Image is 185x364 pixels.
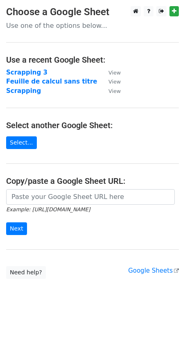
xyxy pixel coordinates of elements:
a: View [100,69,121,76]
a: Select... [6,136,37,149]
h4: Copy/paste a Google Sheet URL: [6,176,179,186]
input: Next [6,222,27,235]
small: Example: [URL][DOMAIN_NAME] [6,206,90,213]
h3: Choose a Google Sheet [6,6,179,18]
small: View [108,79,121,85]
small: View [108,70,121,76]
a: Need help? [6,266,46,279]
p: Use one of the options below... [6,21,179,30]
input: Paste your Google Sheet URL here [6,189,175,205]
a: Google Sheets [128,267,179,274]
a: Feuille de calcul sans titre [6,78,97,85]
h4: Use a recent Google Sheet: [6,55,179,65]
a: View [100,78,121,85]
a: Scrapping [6,87,41,95]
a: Scrapping 3 [6,69,47,76]
h4: Select another Google Sheet: [6,120,179,130]
small: View [108,88,121,94]
a: View [100,87,121,95]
